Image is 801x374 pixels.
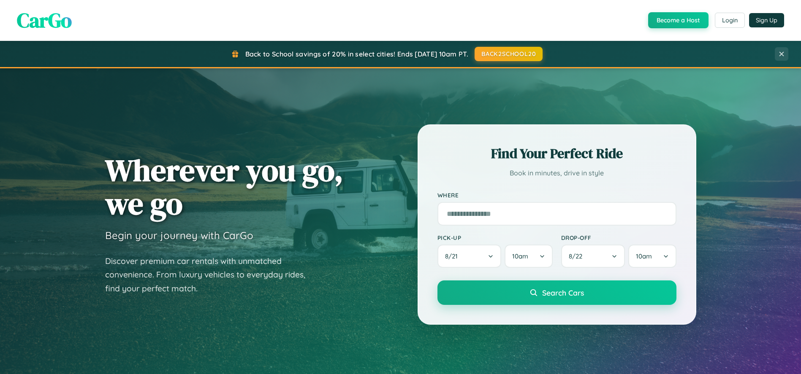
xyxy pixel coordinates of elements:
[437,191,676,199] label: Where
[105,153,343,220] h1: Wherever you go, we go
[437,280,676,305] button: Search Cars
[437,234,553,241] label: Pick-up
[648,12,709,28] button: Become a Host
[636,252,652,260] span: 10am
[505,245,552,268] button: 10am
[561,245,625,268] button: 8/22
[245,50,468,58] span: Back to School savings of 20% in select cities! Ends [DATE] 10am PT.
[542,288,584,297] span: Search Cars
[445,252,462,260] span: 8 / 21
[437,144,676,163] h2: Find Your Perfect Ride
[437,245,502,268] button: 8/21
[105,254,316,296] p: Discover premium car rentals with unmatched convenience. From luxury vehicles to everyday rides, ...
[437,167,676,179] p: Book in minutes, drive in style
[749,13,784,27] button: Sign Up
[512,252,528,260] span: 10am
[105,229,253,242] h3: Begin your journey with CarGo
[475,47,543,61] button: BACK2SCHOOL20
[628,245,676,268] button: 10am
[561,234,676,241] label: Drop-off
[715,13,745,28] button: Login
[569,252,586,260] span: 8 / 22
[17,6,72,34] span: CarGo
